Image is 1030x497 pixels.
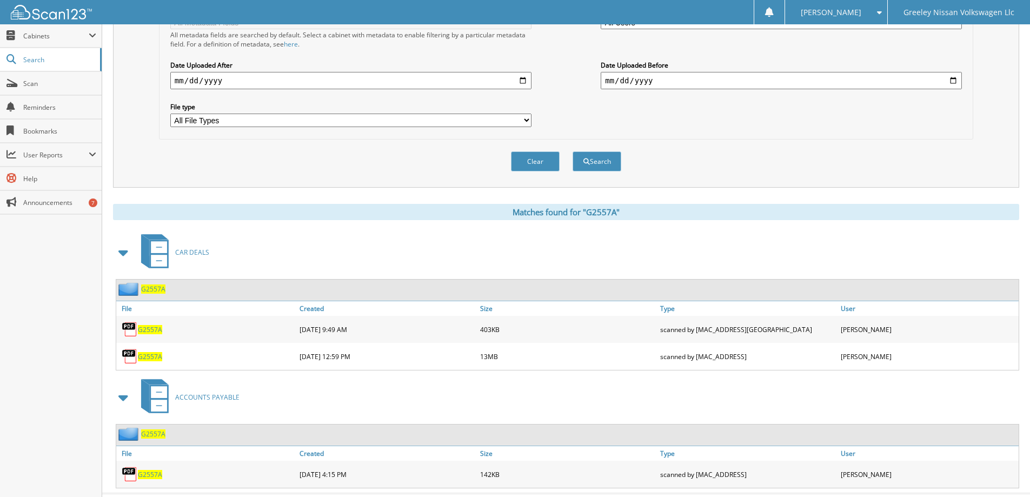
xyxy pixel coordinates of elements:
img: folder2.png [118,427,141,441]
span: ACCOUNTS PAYABLE [175,393,240,402]
a: User [838,301,1019,316]
label: File type [170,102,531,111]
a: G2557A [141,284,165,294]
div: scanned by [MAC_ADDRESS] [657,346,838,367]
div: scanned by [MAC_ADDRESS][GEOGRAPHIC_DATA] [657,319,838,340]
div: 142KB [477,463,658,485]
div: All metadata fields are searched by default. Select a cabinet with metadata to enable filtering b... [170,30,531,49]
a: G2557A [138,325,162,334]
a: Size [477,301,658,316]
a: File [116,301,297,316]
img: PDF.png [122,466,138,482]
span: [PERSON_NAME] [801,9,861,16]
a: G2557A [138,470,162,479]
a: CAR DEALS [135,231,209,274]
iframe: Chat Widget [976,445,1030,497]
input: start [170,72,531,89]
div: 7 [89,198,97,207]
button: Search [573,151,621,171]
a: Size [477,446,658,461]
span: Reminders [23,103,96,112]
img: PDF.png [122,321,138,337]
a: Created [297,446,477,461]
div: [DATE] 12:59 PM [297,346,477,367]
a: G2557A [138,352,162,361]
span: Help [23,174,96,183]
div: [PERSON_NAME] [838,319,1019,340]
span: Bookmarks [23,127,96,136]
a: ACCOUNTS PAYABLE [135,376,240,419]
img: scan123-logo-white.svg [11,5,92,19]
div: scanned by [MAC_ADDRESS] [657,463,838,485]
a: G2557A [141,429,165,439]
span: Scan [23,79,96,88]
input: end [601,72,962,89]
span: Announcements [23,198,96,207]
img: PDF.png [122,348,138,365]
div: Matches found for "G2557A" [113,204,1019,220]
a: User [838,446,1019,461]
span: Search [23,55,95,64]
a: here [284,39,298,49]
span: Cabinets [23,31,89,41]
label: Date Uploaded After [170,61,531,70]
img: folder2.png [118,282,141,296]
a: Type [657,446,838,461]
div: [DATE] 9:49 AM [297,319,477,340]
span: CAR DEALS [175,248,209,257]
span: Greeley Nissan Volkswagen Llc [903,9,1014,16]
button: Clear [511,151,560,171]
div: 403KB [477,319,658,340]
div: [PERSON_NAME] [838,346,1019,367]
a: Created [297,301,477,316]
label: Date Uploaded Before [601,61,962,70]
a: Type [657,301,838,316]
div: [PERSON_NAME] [838,463,1019,485]
a: File [116,446,297,461]
div: 13MB [477,346,658,367]
div: [DATE] 4:15 PM [297,463,477,485]
span: User Reports [23,150,89,160]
